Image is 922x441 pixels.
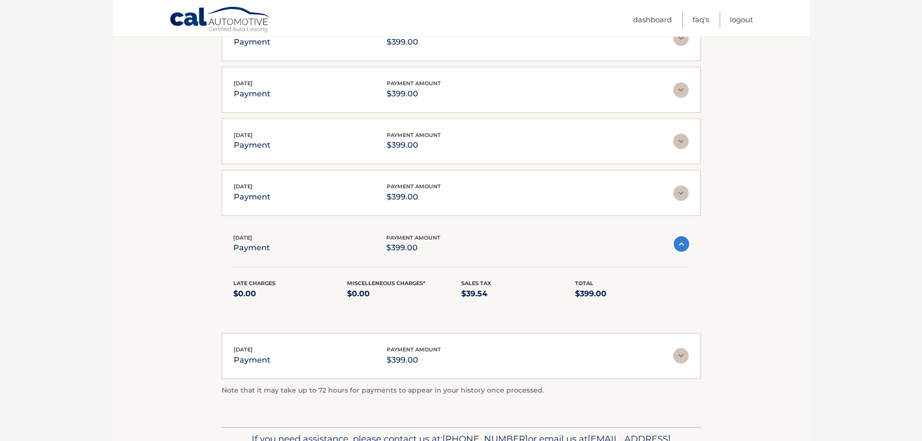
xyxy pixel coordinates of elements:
[387,346,441,353] span: payment amount
[233,280,275,287] span: Late Charges
[234,353,271,367] p: payment
[730,12,753,28] a: Logout
[387,80,441,87] span: payment amount
[169,6,271,34] a: Cal Automotive
[673,348,689,364] img: accordion-rest.svg
[234,190,271,204] p: payment
[234,35,271,49] p: payment
[234,80,253,87] span: [DATE]
[347,287,461,301] p: $0.00
[461,287,575,301] p: $39.54
[633,12,672,28] a: Dashboard
[575,280,593,287] span: Total
[387,353,441,367] p: $399.00
[233,234,252,241] span: [DATE]
[233,241,270,255] p: payment
[347,280,425,287] span: Miscelleneous Charges*
[693,12,709,28] a: FAQ's
[386,234,440,241] span: payment amount
[234,346,253,353] span: [DATE]
[673,185,689,201] img: accordion-rest.svg
[387,87,441,101] p: $399.00
[673,82,689,98] img: accordion-rest.svg
[673,134,689,149] img: accordion-rest.svg
[387,132,441,138] span: payment amount
[575,287,689,301] p: $399.00
[234,132,253,138] span: [DATE]
[234,138,271,152] p: payment
[387,35,441,49] p: $399.00
[673,30,689,46] img: accordion-rest.svg
[387,190,441,204] p: $399.00
[387,138,441,152] p: $399.00
[222,385,701,396] p: Note that it may take up to 72 hours for payments to appear in your history once processed.
[387,183,441,190] span: payment amount
[461,280,491,287] span: Sales Tax
[386,241,440,255] p: $399.00
[674,236,689,252] img: accordion-active.svg
[234,87,271,101] p: payment
[234,183,253,190] span: [DATE]
[233,287,348,301] p: $0.00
